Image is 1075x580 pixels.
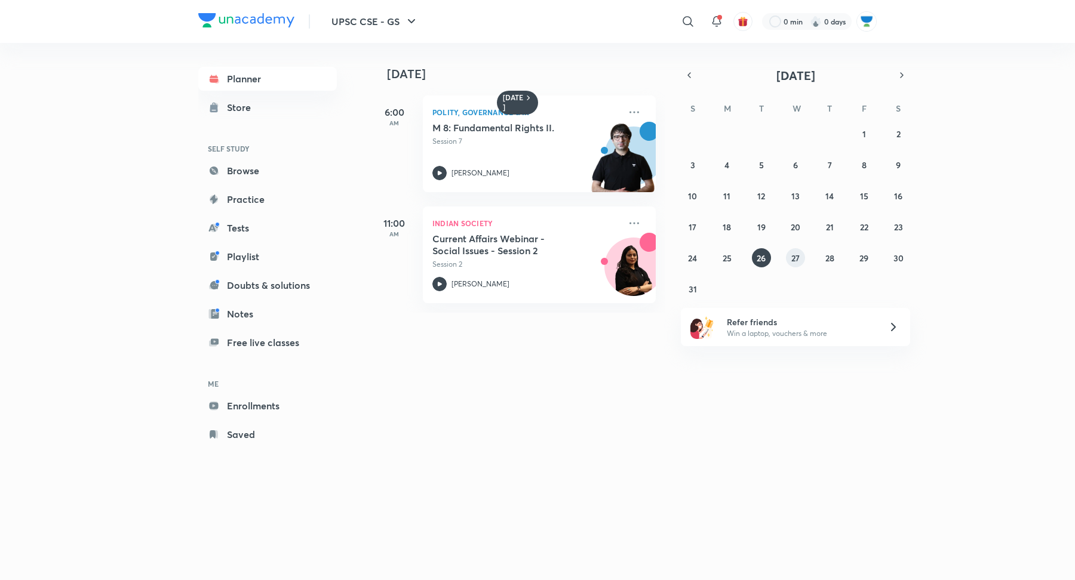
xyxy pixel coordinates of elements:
abbr: August 20, 2025 [791,221,800,233]
button: August 26, 2025 [752,248,771,267]
button: August 19, 2025 [752,217,771,236]
abbr: August 14, 2025 [825,190,834,202]
button: August 5, 2025 [752,155,771,174]
img: Jiban Jyoti Dash [856,11,877,32]
p: AM [370,119,418,127]
button: August 8, 2025 [855,155,874,174]
img: avatar [738,16,748,27]
abbr: August 19, 2025 [757,221,766,233]
a: Notes [198,302,337,326]
button: August 18, 2025 [717,217,736,236]
span: [DATE] [776,67,815,84]
a: Planner [198,67,337,91]
a: Saved [198,422,337,446]
abbr: August 18, 2025 [723,221,731,233]
button: August 2, 2025 [889,124,908,143]
abbr: Wednesday [793,103,801,114]
button: August 29, 2025 [855,248,874,267]
img: Avatar [605,244,662,301]
p: [PERSON_NAME] [451,168,509,178]
abbr: August 1, 2025 [862,128,866,140]
abbr: August 6, 2025 [793,159,798,171]
button: August 31, 2025 [683,279,702,298]
button: UPSC CSE - GS [324,10,426,33]
img: unacademy [590,122,656,204]
abbr: Sunday [690,103,695,114]
p: Win a laptop, vouchers & more [727,328,874,339]
abbr: August 30, 2025 [893,252,904,264]
abbr: August 3, 2025 [690,159,695,171]
button: August 30, 2025 [889,248,908,267]
button: August 27, 2025 [786,248,805,267]
button: August 21, 2025 [820,217,839,236]
abbr: August 8, 2025 [862,159,867,171]
button: August 10, 2025 [683,186,702,205]
button: August 25, 2025 [717,248,736,267]
a: Free live classes [198,331,337,354]
img: referral [690,315,714,339]
h6: Refer friends [727,316,874,328]
abbr: August 25, 2025 [723,252,732,264]
h5: 6:00 [370,105,418,119]
abbr: August 4, 2025 [724,159,729,171]
h4: [DATE] [387,67,668,81]
h5: M 8: Fundamental Rights II. [432,122,581,134]
button: August 22, 2025 [855,217,874,236]
button: August 16, 2025 [889,186,908,205]
abbr: August 21, 2025 [826,221,834,233]
button: August 24, 2025 [683,248,702,267]
abbr: August 29, 2025 [859,252,868,264]
p: Session 7 [432,136,620,147]
button: August 17, 2025 [683,217,702,236]
button: August 14, 2025 [820,186,839,205]
h6: SELF STUDY [198,138,337,159]
button: August 20, 2025 [786,217,805,236]
button: August 4, 2025 [717,155,736,174]
abbr: August 9, 2025 [896,159,901,171]
abbr: August 27, 2025 [791,252,800,264]
h6: ME [198,374,337,394]
button: August 6, 2025 [786,155,805,174]
abbr: Saturday [896,103,901,114]
img: Company Logo [198,13,294,27]
abbr: Monday [724,103,731,114]
abbr: August 5, 2025 [759,159,764,171]
button: August 13, 2025 [786,186,805,205]
button: August 12, 2025 [752,186,771,205]
abbr: Thursday [827,103,832,114]
button: August 15, 2025 [855,186,874,205]
abbr: August 16, 2025 [894,190,902,202]
p: Indian Society [432,216,620,230]
abbr: August 26, 2025 [757,252,766,264]
button: August 1, 2025 [855,124,874,143]
button: August 28, 2025 [820,248,839,267]
abbr: August 17, 2025 [689,221,696,233]
abbr: Friday [862,103,867,114]
button: August 9, 2025 [889,155,908,174]
a: Company Logo [198,13,294,30]
a: Store [198,95,337,119]
p: AM [370,230,418,237]
p: Polity, Governance & IR [432,105,620,119]
button: avatar [733,12,752,31]
a: Tests [198,216,337,240]
button: August 3, 2025 [683,155,702,174]
abbr: August 22, 2025 [860,221,868,233]
abbr: August 13, 2025 [791,190,800,202]
a: Enrollments [198,394,337,418]
abbr: August 7, 2025 [828,159,832,171]
h5: 11:00 [370,216,418,230]
img: streak [810,16,822,27]
h6: [DATE] [503,93,524,112]
abbr: August 23, 2025 [894,221,903,233]
a: Doubts & solutions [198,273,337,297]
abbr: August 2, 2025 [896,128,901,140]
h5: Current Affairs Webinar - Social Issues - Session 2 [432,233,581,257]
div: Store [227,100,258,115]
abbr: August 28, 2025 [825,252,834,264]
a: Browse [198,159,337,183]
abbr: August 15, 2025 [860,190,868,202]
p: Session 2 [432,259,620,270]
abbr: August 24, 2025 [688,252,697,264]
button: August 23, 2025 [889,217,908,236]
